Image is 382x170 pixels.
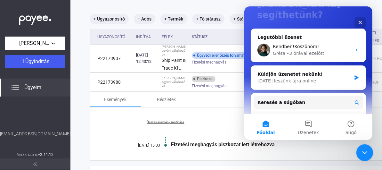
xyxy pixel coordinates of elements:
[13,71,107,78] div: [DATE] leszünk újra online
[6,59,122,83] div: Küldjön üzenetet nekünk![DATE] leszünk újra online
[38,152,53,157] strong: v2.11.12
[162,33,187,41] div: Felek
[192,14,224,24] mat-chip: + Fő státusz
[134,14,155,24] mat-chip: + Adós
[19,12,51,25] img: white-payee-white-dot.svg
[53,124,75,128] span: Üzenetek
[28,38,75,43] span: Rendben!Köszönöm!
[97,33,125,41] div: Ügyazonosító
[21,59,26,63] img: plus-white.svg
[110,10,122,22] div: Bezárás
[244,6,372,140] iframe: Intercom live chat
[85,108,128,133] button: Súgó
[160,14,187,24] mat-chip: + Termék
[33,162,37,166] img: arrow-double-left-grey.svg
[189,29,297,45] th: Státusz
[42,44,80,50] div: • 3 órával ezelőtt
[24,84,41,91] span: Ügyeim
[192,82,226,90] span: Fizetési meghagyás
[162,76,187,88] div: [PERSON_NAME] egyéni vállalkozó vs
[162,58,186,71] strong: Ship Paint & Trade Kft.
[192,76,215,82] div: Piszkozat
[162,45,187,56] div: [PERSON_NAME] egyéni vállalkozó vs
[26,58,50,64] span: Ügyindítás
[90,45,134,72] td: P22173937
[171,141,379,148] div: Fizetési meghagyás piszkozat lett létrehozva
[192,52,253,59] div: Ügyvédi ellenőrzés folyamatban
[136,33,157,41] div: Indítva
[162,33,173,41] div: Felek
[90,14,129,24] mat-chip: + Ügyazonosító
[97,33,131,41] div: Ügyazonosító
[7,32,121,55] div: Profile image for GrétaRendben!Köszönöm!Gréta•3 órával ezelőtt
[13,37,26,50] img: Profile image for Gréta
[122,120,209,124] a: Összes esemény mutatása
[136,52,157,65] div: [DATE] 12:43:12
[19,39,51,47] span: [PERSON_NAME] egyéni vállalkozó
[136,33,151,41] div: Indítva
[43,108,85,133] button: Üzenetek
[13,64,107,71] div: Küldjön üzenetet nekünk!
[157,96,176,103] div: Részletek
[12,124,30,128] span: Főoldal
[230,14,256,24] mat-chip: + Státusz
[28,44,41,50] div: Gréta
[122,143,160,148] div: [DATE] 15:03
[104,96,126,103] div: Események
[13,93,61,99] span: Keresés a súgóban
[9,89,119,102] button: Keresés a súgóban
[5,55,65,68] button: Ügyindítás
[101,124,112,128] span: Súgó
[356,144,373,161] iframe: Intercom live chat
[13,28,115,34] div: Legutóbbi üzenet
[12,84,19,91] img: list.svg
[5,37,65,50] button: [PERSON_NAME] egyéni vállalkozó
[192,58,226,66] span: Fizetési meghagyás
[6,22,122,56] div: Legutóbbi üzenetProfile image for GrétaRendben!Köszönöm!Gréta•3 órával ezelőtt
[90,72,134,92] td: P22173988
